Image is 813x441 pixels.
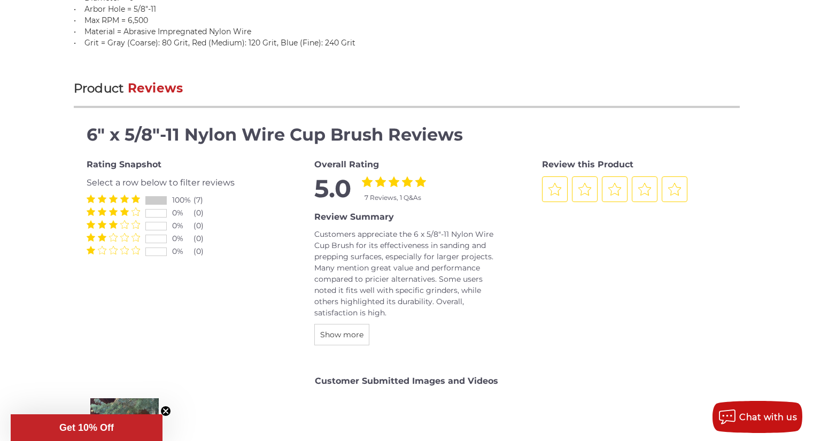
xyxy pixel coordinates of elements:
label: 1 Star [362,176,373,187]
label: 5 Stars [131,207,140,216]
div: Review this Product [542,158,727,171]
button: Show more [314,324,369,345]
div: Overall Rating [314,158,499,171]
span: Reviews [128,81,183,96]
div: 0% [172,233,193,244]
div: Get 10% OffClose teaser [11,414,162,441]
div: (0) [193,220,215,231]
span: Show more [320,330,363,339]
div: 100% [172,195,193,206]
label: 1 Star [87,246,95,254]
span: 7 Reviews [365,194,397,202]
label: 5 Stars [131,195,140,203]
label: 2 Stars [98,233,106,242]
label: 5 Stars [131,246,140,254]
label: 1 Star [87,195,95,203]
label: 4 Stars [402,176,413,187]
label: 3 Stars [109,220,118,229]
label: 4 Stars [120,246,129,254]
label: 3 Stars [109,246,118,254]
div: Customer Submitted Images and Videos [87,375,727,388]
div: (0) [193,207,215,219]
label: 4 Stars [120,207,129,216]
span: , 1 Q&As [397,194,421,202]
label: 3 Stars [389,176,399,187]
label: 5 Stars [415,176,426,187]
div: (0) [193,246,215,257]
span: Chat with us [739,412,797,422]
label: 3 Stars [109,207,118,216]
div: Review Summary [314,211,499,223]
label: 5 Stars [131,233,140,242]
label: 4 Stars [120,233,129,242]
div: Customers appreciate the 6 x 5/8"-11 Nylon Wire Cup Brush for its effectiveness in sanding and pr... [314,229,499,319]
label: 2 Stars [98,220,106,229]
label: 3 Stars [109,195,118,203]
label: 3 Stars [109,233,118,242]
label: 2 Stars [98,246,106,254]
button: Close teaser [160,406,171,416]
div: Select a row below to filter reviews [87,176,272,189]
div: 0% [172,220,193,231]
label: 1 Star [87,220,95,229]
label: 1 Star [87,207,95,216]
div: 0% [172,246,193,257]
div: Rating Snapshot [87,158,272,171]
span: Product [74,81,124,96]
label: 4 Stars [120,195,129,203]
label: 4 Stars [120,220,129,229]
span: Get 10% Off [59,422,114,433]
span: 5.0 [314,176,351,203]
label: 2 Stars [98,195,106,203]
label: 5 Stars [131,220,140,229]
div: (7) [193,195,215,206]
label: 2 Stars [375,176,386,187]
button: Chat with us [713,401,802,433]
h2: 6" x 5/8"-11 Nylon Wire Cup Brush Reviews [87,122,727,148]
div: 0% [172,207,193,219]
label: 2 Stars [98,207,106,216]
label: 1 Star [87,233,95,242]
div: (0) [193,233,215,244]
